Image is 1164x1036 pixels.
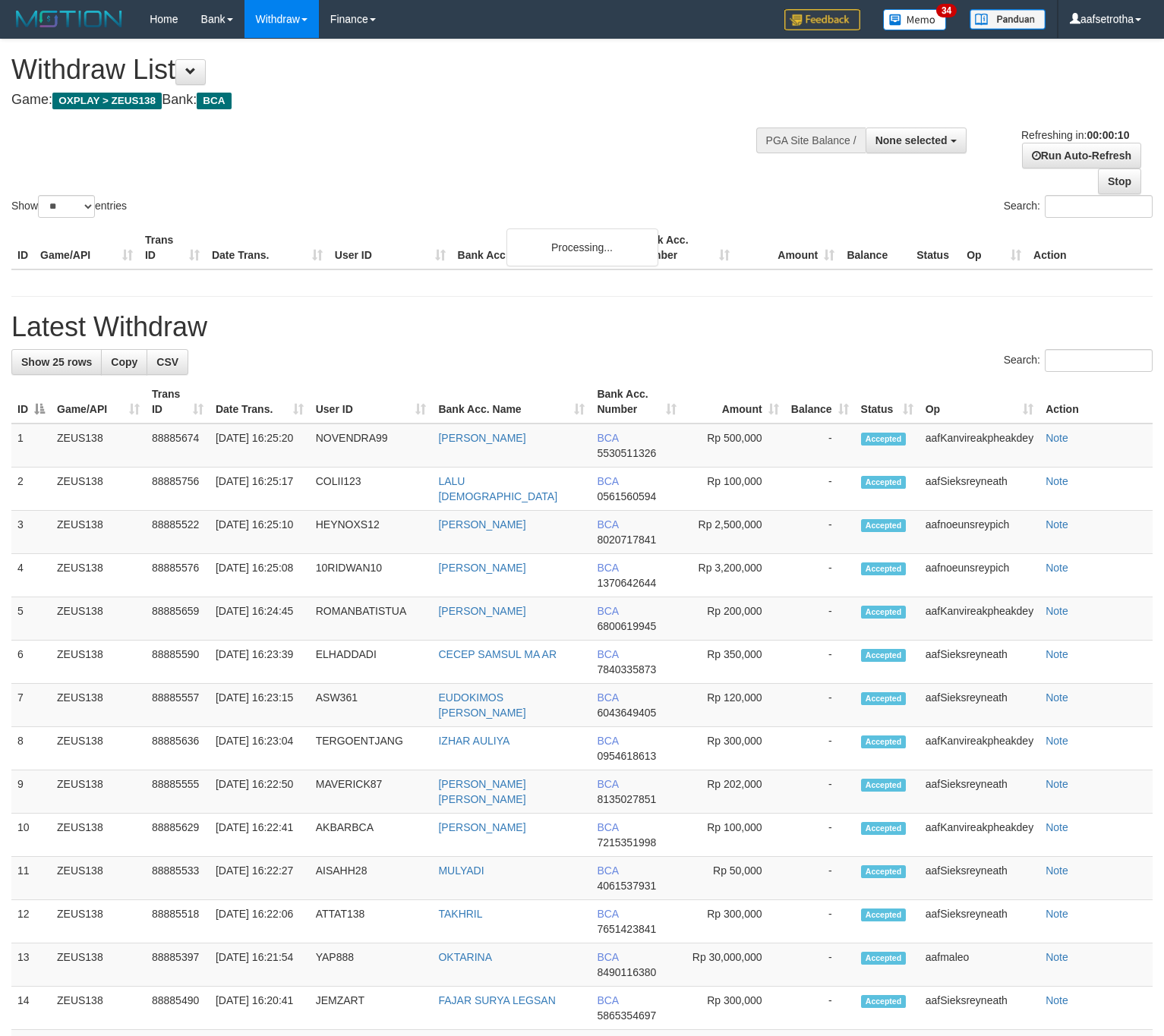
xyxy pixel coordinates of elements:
td: AISAHH28 [310,857,433,900]
span: Accepted [861,562,907,575]
th: Trans ID: activate to sort column ascending [146,380,210,424]
td: aafSieksreyneath [920,468,1039,511]
th: User ID [329,226,452,269]
th: Bank Acc. Number [631,226,736,269]
td: ZEUS138 [51,597,146,641]
td: - [785,684,855,727]
th: Date Trans.: activate to sort column ascending [210,380,310,424]
td: aafmaleo [920,943,1039,987]
span: Accepted [861,908,907,921]
td: ZEUS138 [51,468,146,511]
td: COLII123 [310,468,433,511]
td: ZEUS138 [51,511,146,554]
span: Copy [111,356,137,368]
span: BCA [597,821,618,833]
span: Copy 0561560594 to clipboard [597,490,656,502]
td: - [785,814,855,857]
span: BCA [597,864,618,877]
span: Accepted [861,649,907,662]
a: [PERSON_NAME] [438,821,525,833]
span: None selected [875,134,948,146]
td: [DATE] 16:24:45 [210,597,310,641]
td: Rp 350,000 [683,641,784,684]
td: ATTAT138 [310,900,433,943]
td: 88885518 [146,900,210,943]
td: - [785,857,855,900]
span: Copy 6043649405 to clipboard [597,707,656,719]
td: aafnoeunsreypich [920,554,1039,597]
a: [PERSON_NAME] [438,605,525,617]
td: aafKanvireakpheakdey [920,597,1039,641]
th: Action [1039,380,1153,424]
td: ZEUS138 [51,641,146,684]
td: - [785,468,855,511]
td: [DATE] 16:22:50 [210,770,310,814]
a: Show 25 rows [11,349,102,375]
h1: Withdraw List [11,55,761,85]
a: Copy [101,349,147,375]
a: IZHAR AULIYA [438,735,509,747]
td: [DATE] 16:21:54 [210,943,310,987]
th: Status [910,226,961,269]
span: BCA [197,93,231,109]
span: BCA [597,691,618,704]
span: BCA [597,475,618,487]
span: Copy 4061537931 to clipboard [597,880,656,892]
span: 34 [936,4,957,17]
th: Bank Acc. Name [452,226,632,269]
span: BCA [597,908,618,920]
td: 88885590 [146,641,210,684]
a: OKTARINA [438,951,492,963]
td: 11 [11,857,51,900]
td: aafSieksreyneath [920,641,1039,684]
td: Rp 100,000 [683,814,784,857]
td: aafSieksreyneath [920,684,1039,727]
td: Rp 3,200,000 [683,554,784,597]
span: Copy 1370642644 to clipboard [597,577,656,589]
span: Accepted [861,476,907,489]
span: Accepted [861,822,907,835]
td: Rp 202,000 [683,770,784,814]
a: Note [1046,432,1068,444]
span: Copy 7215351998 to clipboard [597,836,656,849]
span: Copy 5865354697 to clipboard [597,1009,656,1022]
th: Game/API: activate to sort column ascending [51,380,146,424]
td: ZEUS138 [51,554,146,597]
span: BCA [597,562,618,574]
span: Copy 8020717841 to clipboard [597,534,656,546]
td: 88885397 [146,943,210,987]
td: ZEUS138 [51,943,146,987]
span: BCA [597,518,618,531]
td: [DATE] 16:25:17 [210,468,310,511]
input: Search: [1045,195,1153,218]
span: Copy 7840335873 to clipboard [597,663,656,675]
a: [PERSON_NAME] [438,562,525,574]
td: ZEUS138 [51,727,146,770]
td: - [785,554,855,597]
td: NOVENDRA99 [310,424,433,468]
a: Note [1046,735,1068,747]
td: ZEUS138 [51,857,146,900]
th: Balance: activate to sort column ascending [785,380,855,424]
div: PGA Site Balance / [756,128,866,153]
img: Feedback.jpg [784,9,860,30]
td: [DATE] 16:22:41 [210,814,310,857]
td: HEYNOXS12 [310,511,433,554]
td: aafSieksreyneath [920,857,1039,900]
td: 88885756 [146,468,210,511]
td: - [785,900,855,943]
td: Rp 300,000 [683,900,784,943]
span: BCA [597,778,618,790]
span: Accepted [861,779,907,792]
a: Note [1046,605,1068,617]
td: 2 [11,468,51,511]
span: Copy 6800619945 to clipboard [597,620,656,632]
th: Status: activate to sort column ascending [855,380,920,424]
span: Copy 7651423841 to clipboard [597,923,656,935]
td: 88885533 [146,857,210,900]
a: Note [1046,648,1068,660]
th: Op [961,226,1027,269]
td: 88885659 [146,597,210,641]
td: Rp 2,500,000 [683,511,784,554]
td: TERGOENTJANG [310,727,433,770]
